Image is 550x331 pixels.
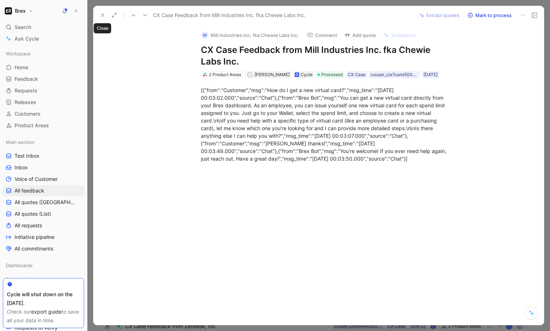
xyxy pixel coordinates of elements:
[15,187,44,194] span: All feedback
[6,50,31,57] span: Workspace
[3,220,84,231] a: All requests
[3,108,84,119] a: Customers
[201,32,208,39] div: M
[3,33,84,44] a: Ask Cycle
[3,74,84,84] a: Feedback
[201,44,452,67] h1: CX Case Feedback from Mill Industries Inc. fka Chewie Labs Inc.
[464,10,515,20] button: Mark to process
[15,245,53,252] span: All commitments
[423,71,438,78] div: [DATE]
[15,23,31,32] span: Search
[15,64,28,71] span: Home
[341,30,379,40] button: Add quote
[198,30,302,41] button: MMill Industries Inc. fka Chewie Labs Inc.
[7,307,80,325] div: Check our to save all your data in time.
[3,260,84,273] div: Dashboards
[3,260,84,271] div: Dashboards
[15,87,37,94] span: Requests
[3,162,84,173] a: Inbox
[321,71,343,78] span: Processed
[6,276,32,283] span: Accounting
[304,30,340,40] button: Comment
[255,72,290,77] span: [PERSON_NAME]
[15,175,58,183] span: Voice of Customer
[15,34,39,43] span: Ask Cycle
[416,10,463,20] button: Extract quotes
[15,110,41,117] span: Customers
[3,48,84,59] div: Workspace
[3,120,84,131] a: Product Areas
[31,309,62,315] a: export guide
[15,199,76,206] span: All quotes ([GEOGRAPHIC_DATA])
[15,222,42,229] span: All requests
[248,73,252,77] div: D
[3,137,84,148] div: Main section
[3,274,84,285] div: Accounting
[15,233,54,241] span: Initiative pipeline
[380,30,419,40] button: Summarize
[3,243,84,254] a: All commitments
[3,150,84,161] a: Test Inbox
[3,6,35,16] button: BrexBrex
[5,7,12,15] img: Brex
[3,197,84,208] a: All quotes ([GEOGRAPHIC_DATA])
[15,210,51,218] span: All quotes (List)
[15,99,36,106] span: Releases
[6,262,33,269] span: Dashboards
[3,137,84,254] div: Main sectionTest InboxInboxVoice of CustomerAll feedbackAll quotes ([GEOGRAPHIC_DATA])All quotes ...
[15,164,28,171] span: Inbox
[371,71,418,78] div: cuuser_cla7cami500030old5edd4976
[94,23,111,33] div: Close
[348,71,365,78] div: CX Case
[3,85,84,96] a: Requests
[3,232,84,243] a: Initiative pipeline
[3,22,84,33] div: Search
[15,152,40,160] span: Test Inbox
[3,208,84,219] a: All quotes (List)
[3,62,84,73] a: Home
[153,11,306,20] span: CX Case Feedback from Mill Industries Inc. fka Chewie Labs Inc.
[3,185,84,196] a: All feedback
[316,71,344,78] div: Processed
[6,138,34,146] span: Main section
[301,71,313,78] div: Cycle
[201,86,452,162] div: [{"from":"Customer","msg":"How do I get a new virtual card?","msg_time":"[DATE] 00:03:02.000","so...
[3,174,84,185] a: Voice of Customer
[391,32,416,38] span: Summarize
[209,71,241,78] div: 2 Product Areas
[15,8,26,14] h1: Brex
[15,75,38,83] span: Feedback
[15,122,49,129] span: Product Areas
[7,290,80,307] div: Cycle will shut down on the [DATE].
[3,97,84,108] a: Releases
